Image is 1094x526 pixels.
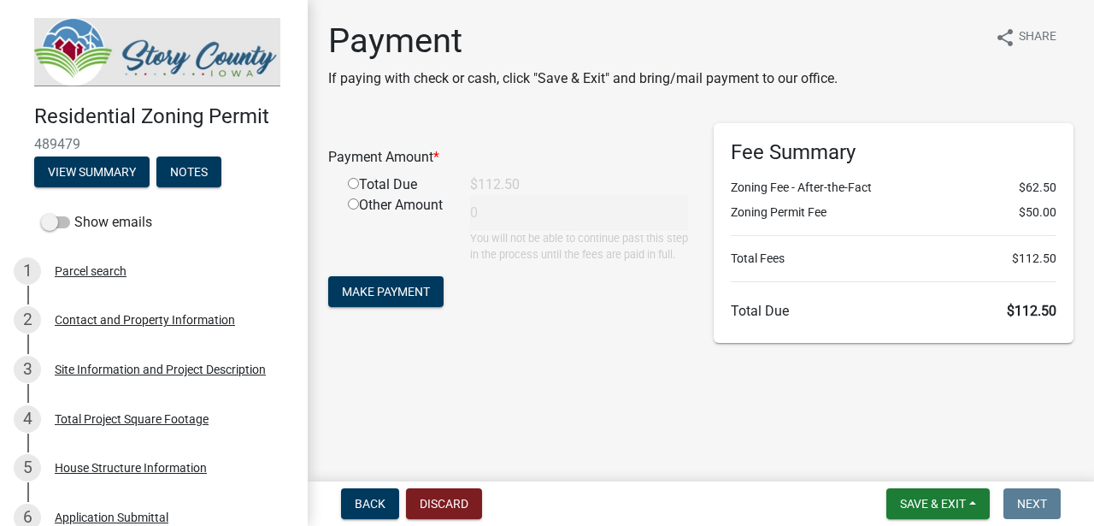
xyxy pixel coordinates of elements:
[34,157,150,187] button: View Summary
[1019,179,1056,197] span: $62.50
[1003,488,1061,519] button: Next
[55,265,126,277] div: Parcel search
[14,356,41,383] div: 3
[1012,250,1056,268] span: $112.50
[14,257,41,285] div: 1
[335,195,457,263] div: Other Amount
[731,204,1056,222] li: Zoning Permit Fee
[886,488,990,519] button: Save & Exit
[34,136,273,152] span: 489479
[328,68,838,89] p: If paying with check or cash, click "Save & Exit" and bring/mail payment to our office.
[900,497,966,511] span: Save & Exit
[1007,303,1056,319] span: $112.50
[156,166,221,180] wm-modal-confirm: Notes
[335,174,457,195] div: Total Due
[55,363,266,375] div: Site Information and Project Description
[55,413,209,425] div: Total Project Square Footage
[341,488,399,519] button: Back
[1019,204,1056,222] span: $50.00
[34,18,280,86] img: Story County, Iowa
[328,276,444,307] button: Make Payment
[995,27,1015,48] i: share
[981,21,1070,54] button: shareShare
[1017,497,1047,511] span: Next
[355,497,385,511] span: Back
[14,306,41,334] div: 2
[731,140,1056,165] h6: Fee Summary
[55,314,235,326] div: Contact and Property Information
[731,250,1056,268] li: Total Fees
[1019,27,1056,48] span: Share
[342,285,430,298] span: Make Payment
[731,179,1056,197] li: Zoning Fee - After-the-Fact
[731,303,1056,319] h6: Total Due
[328,21,838,62] h1: Payment
[406,488,482,519] button: Discard
[41,212,152,233] label: Show emails
[55,511,168,523] div: Application Submittal
[156,157,221,187] button: Notes
[14,405,41,433] div: 4
[315,147,701,168] div: Payment Amount
[34,166,150,180] wm-modal-confirm: Summary
[34,104,294,129] h4: Residential Zoning Permit
[55,462,207,474] div: House Structure Information
[14,454,41,482] div: 5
